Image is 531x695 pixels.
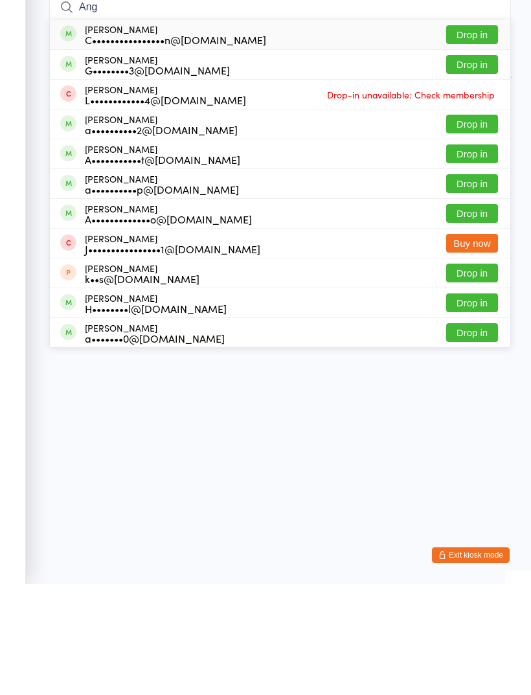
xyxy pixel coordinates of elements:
[49,59,491,72] span: Fitness Venue
[85,325,252,335] div: A•••••••••••••o@[DOMAIN_NAME]
[85,404,227,424] div: [PERSON_NAME]
[49,46,491,59] span: [DATE] 6:00am
[85,444,225,454] div: a•••••••0@[DOMAIN_NAME]
[49,103,511,133] input: Search
[446,166,498,185] button: Drop in
[85,374,199,394] div: [PERSON_NAME]
[85,235,238,245] div: a••••••••••2@[DOMAIN_NAME]
[446,345,498,363] button: Buy now
[446,434,498,453] button: Drop in
[446,285,498,304] button: Drop in
[85,284,239,305] div: [PERSON_NAME]
[85,344,260,365] div: [PERSON_NAME]
[85,255,240,275] div: [PERSON_NAME]
[85,176,230,186] div: G••••••••3@[DOMAIN_NAME]
[85,384,199,394] div: k••s@[DOMAIN_NAME]
[49,72,511,85] span: Group Fitness
[85,414,227,424] div: H••••••••l@[DOMAIN_NAME]
[85,354,260,365] div: J••••••••••••••••1@[DOMAIN_NAME]
[85,265,240,275] div: A•••••••••••t@[DOMAIN_NAME]
[85,295,239,305] div: a••••••••••p@[DOMAIN_NAME]
[85,205,246,216] div: L••••••••••••4@[DOMAIN_NAME]
[446,404,498,423] button: Drop in
[85,165,230,186] div: [PERSON_NAME]
[85,135,266,155] div: [PERSON_NAME]
[432,658,510,674] button: Exit kiosk mode
[446,255,498,274] button: Drop in
[85,145,266,155] div: C••••••••••••••••n@[DOMAIN_NAME]
[446,225,498,244] button: Drop in
[324,196,498,215] span: Drop-in unavailable: Check membership
[49,18,511,40] h2: GRIT Strength Check-in
[446,136,498,155] button: Drop in
[85,314,252,335] div: [PERSON_NAME]
[85,195,246,216] div: [PERSON_NAME]
[446,315,498,334] button: Drop in
[85,433,225,454] div: [PERSON_NAME]
[85,225,238,245] div: [PERSON_NAME]
[446,374,498,393] button: Drop in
